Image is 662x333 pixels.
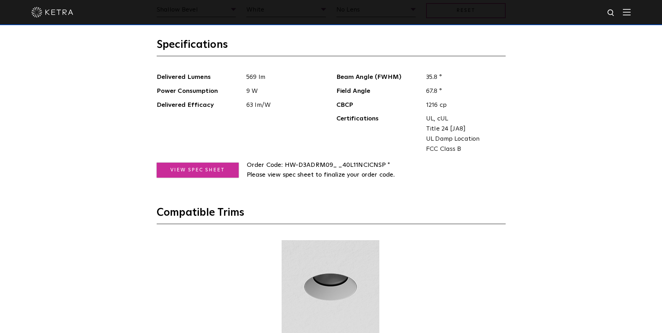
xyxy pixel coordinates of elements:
span: FCC Class B [426,144,500,154]
span: 569 lm [241,72,326,82]
h3: Specifications [157,38,506,56]
a: View Spec Sheet [157,163,239,178]
span: 35.8 ° [421,72,506,82]
span: 67.8 ° [421,86,506,96]
img: Hamburger%20Nav.svg [623,9,631,15]
span: Delivered Lumens [157,72,241,82]
span: Order Code: [247,162,283,168]
span: CBCP [336,100,421,110]
span: UL Damp Location [426,134,500,144]
span: 63 lm/W [241,100,326,110]
span: 1216 cp [421,100,506,110]
span: Delivered Efficacy [157,100,241,110]
span: 9 W [241,86,326,96]
h3: Compatible Trims [157,206,506,224]
img: search icon [607,9,616,17]
span: Field Angle [336,86,421,96]
span: Power Consumption [157,86,241,96]
span: HW-D3ADRM09_ _40L11NCICNSP * Please view spec sheet to finalize your order code. [247,162,395,178]
span: UL, cUL [426,114,500,124]
span: Beam Angle (FWHM) [336,72,421,82]
span: Certifications [336,114,421,154]
img: ketra-logo-2019-white [31,7,73,17]
span: Title 24 [JA8] [426,124,500,134]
